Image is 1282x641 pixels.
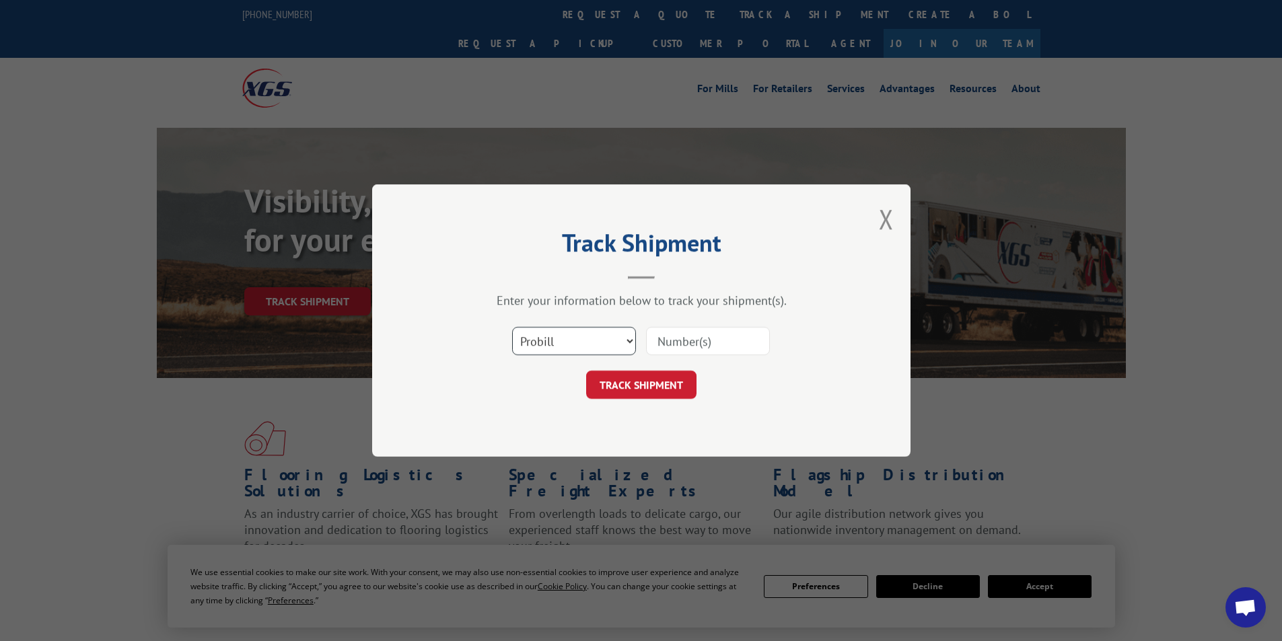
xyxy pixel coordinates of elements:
button: Close modal [879,201,894,237]
div: Enter your information below to track your shipment(s). [439,293,843,308]
input: Number(s) [646,327,770,355]
div: Open chat [1225,587,1266,628]
h2: Track Shipment [439,233,843,259]
button: TRACK SHIPMENT [586,371,697,399]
